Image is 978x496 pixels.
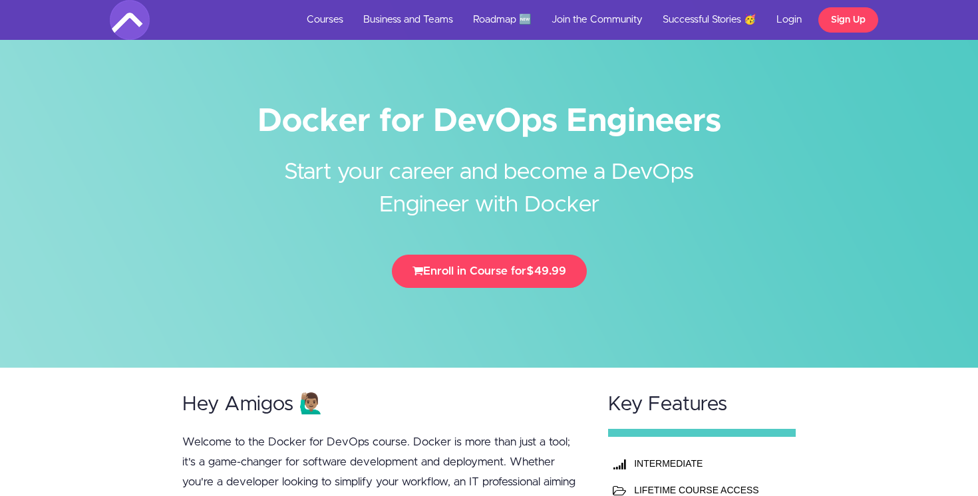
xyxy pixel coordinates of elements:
h2: Start your career and become a DevOps Engineer with Docker [240,136,738,221]
button: Enroll in Course for$49.99 [392,255,587,288]
h1: Docker for DevOps Engineers [110,106,868,136]
th: INTERMEDIATE [631,450,788,477]
h2: Hey Amigos 🙋🏽‍♂️ [182,394,583,416]
h2: Key Features [608,394,796,416]
a: Sign Up [818,7,878,33]
span: $49.99 [526,265,566,277]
